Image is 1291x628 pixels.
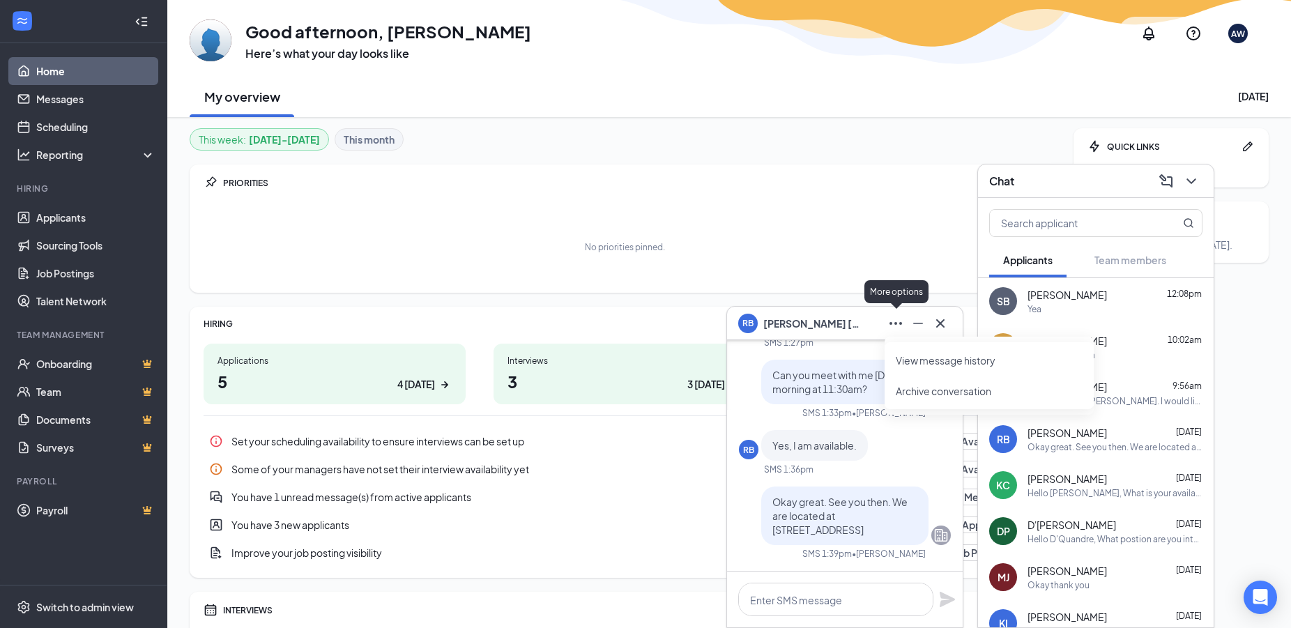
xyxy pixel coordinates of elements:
img: Anela Wright [190,20,231,61]
div: Payroll [17,475,153,487]
span: D'[PERSON_NAME] [1028,518,1116,532]
svg: Info [209,434,223,448]
button: Read Messages [929,489,1021,505]
svg: Analysis [17,148,31,162]
span: Okay great. See you then. We are located at [STREET_ADDRESS] [772,496,908,536]
a: Home [36,57,155,85]
a: Messages [36,85,155,113]
div: Reporting [36,148,156,162]
div: Open Intercom Messenger [1244,581,1277,614]
div: Applications [217,355,452,367]
div: More options [864,280,929,303]
div: RB [997,432,1010,446]
a: Sourcing Tools [36,231,155,259]
div: Hello D'Quandre, What postion are you interesting in applying for? [1028,533,1202,545]
button: Ellipses [885,312,907,335]
svg: Minimize [910,315,926,332]
span: [DATE] [1176,611,1202,621]
h1: 3 [507,369,742,393]
span: [PERSON_NAME] [PERSON_NAME] [763,316,861,331]
a: SurveysCrown [36,434,155,461]
div: SB [997,294,1010,308]
a: Scheduling [36,113,155,141]
button: ChevronDown [1180,170,1202,192]
div: Some of your managers have not set their interview availability yet [231,462,926,476]
span: [PERSON_NAME] [1028,610,1107,624]
a: PayrollCrown [36,496,155,524]
svg: Settings [17,600,31,614]
button: Minimize [907,312,929,335]
div: Hiring [17,183,153,194]
a: TeamCrown [36,378,155,406]
h2: My overview [204,88,280,105]
a: UserEntityYou have 3 new applicantsReview New ApplicantsPin [204,511,1046,539]
span: [DATE] [1176,427,1202,437]
svg: ChevronDown [1183,173,1200,190]
div: PRIORITIES [223,177,1046,189]
span: [DATE] [1176,565,1202,575]
a: Applications54 [DATE]ArrowRight [204,344,466,404]
a: InfoSome of your managers have not set their interview availability yetSet AvailabilityPin [204,455,1046,483]
a: OnboardingCrown [36,350,155,378]
div: Improve your job posting visibility [204,539,1046,567]
svg: Pin [204,176,217,190]
div: SMS 1:39pm [802,548,852,560]
span: [DATE] [1176,473,1202,483]
div: Okay thank you [1028,579,1090,591]
svg: Pen [1241,139,1255,153]
svg: WorkstreamLogo [15,14,29,28]
div: Team Management [17,329,153,341]
div: Set your scheduling availability to ensure interviews can be set up [231,434,923,448]
div: Yea [1028,303,1041,315]
div: Interviews [507,355,742,367]
b: This month [344,132,395,147]
button: Cross [929,312,952,335]
div: MJ [998,570,1009,584]
div: SMS 1:36pm [764,464,813,475]
h1: 5 [217,369,452,393]
span: [DATE] [1176,519,1202,529]
svg: ComposeMessage [1158,173,1175,190]
div: SMS 1:33pm [802,407,852,419]
a: Applicants [36,204,155,231]
div: DP [997,524,1010,538]
h3: Here’s what your day looks like [245,46,531,61]
div: You have 1 unread message(s) from active applicants [231,490,921,504]
div: INTERVIEWS [223,604,1046,616]
div: Set your scheduling availability to ensure interviews can be set up [204,427,1046,455]
div: SMS 1:27pm [764,337,813,349]
button: Review Job Postings [908,544,1021,561]
div: 3 [DATE] [687,377,725,392]
button: Plane [939,591,956,608]
span: Team members [1094,254,1166,266]
button: Archive conversation [896,384,991,398]
div: You have 3 new applicants [231,518,885,532]
div: Hello [PERSON_NAME], What is your availability? [1028,487,1202,499]
svg: Info [209,462,223,476]
svg: Ellipses [887,315,904,332]
div: Good morning [PERSON_NAME]. I would like to schedule an interview with you either [DATE] or next ... [1028,395,1202,407]
svg: MagnifyingGlass [1183,217,1194,229]
span: [PERSON_NAME] [1028,426,1107,440]
button: ComposeMessage [1155,170,1177,192]
span: Can you meet with me [DATE] morning at 11:30am? [772,369,904,395]
div: Improve your job posting visibility [231,546,900,560]
a: DocumentsCrown [36,406,155,434]
span: [PERSON_NAME] [1028,564,1107,578]
a: View message history [896,353,1083,367]
svg: DoubleChatActive [209,490,223,504]
div: QUICK LINKS [1107,141,1235,153]
button: Add Availability [931,433,1021,450]
span: Yes, I am available. [772,439,857,452]
svg: ArrowRight [438,378,452,392]
svg: Collapse [135,15,148,29]
span: • [PERSON_NAME] [852,407,926,419]
svg: Notifications [1140,25,1157,42]
h1: Good afternoon, [PERSON_NAME] [245,20,531,43]
svg: Company [933,527,949,544]
input: Search applicant [990,210,1155,236]
div: You have 3 new applicants [204,511,1046,539]
a: DoubleChatActiveYou have 1 unread message(s) from active applicantsRead MessagesPin [204,483,1046,511]
span: 12:08pm [1167,289,1202,299]
div: [DATE] [1238,89,1269,103]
